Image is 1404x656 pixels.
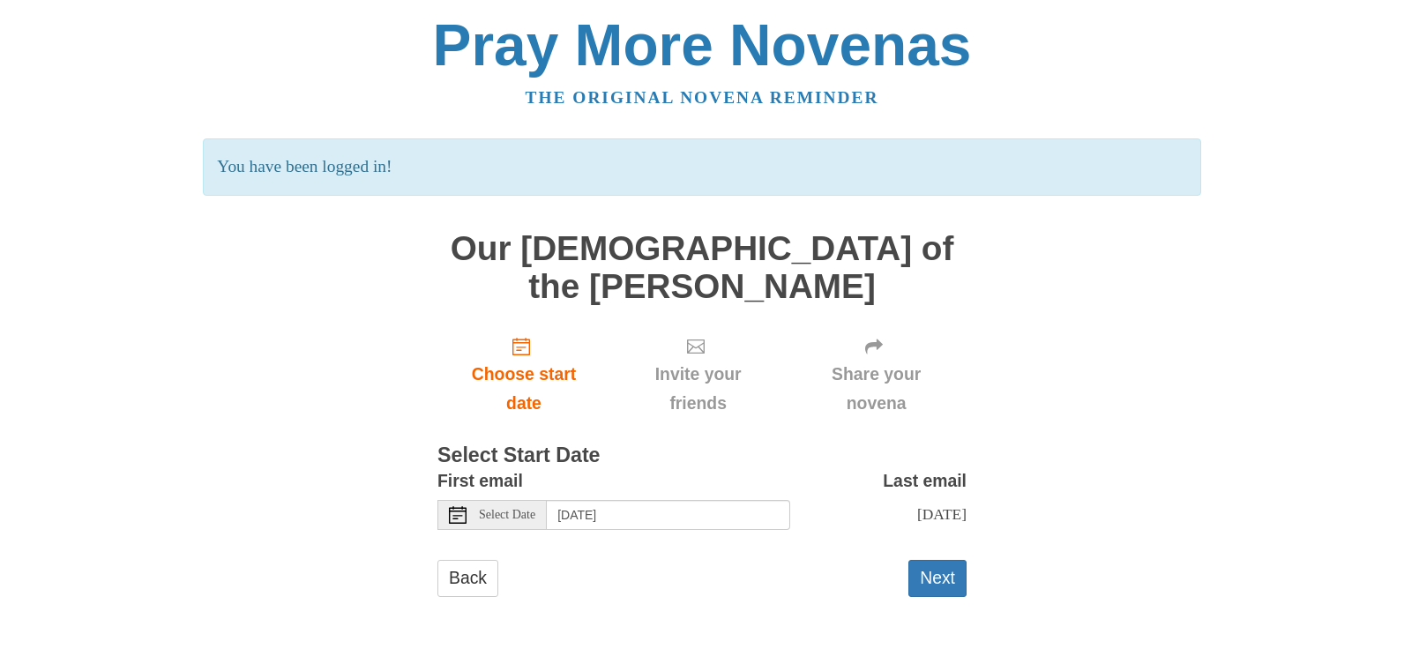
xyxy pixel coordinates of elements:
label: Last email [883,466,967,496]
a: The original novena reminder [526,88,879,107]
a: Pray More Novenas [433,12,972,78]
a: Back [437,560,498,596]
button: Next [908,560,967,596]
label: First email [437,466,523,496]
h3: Select Start Date [437,444,967,467]
span: Choose start date [455,360,593,418]
span: Invite your friends [628,360,768,418]
div: Click "Next" to confirm your start date first. [610,323,786,428]
span: Share your novena [803,360,949,418]
span: [DATE] [917,505,967,523]
p: You have been logged in! [203,138,1200,196]
span: Select Date [479,509,535,521]
a: Choose start date [437,323,610,428]
h1: Our [DEMOGRAPHIC_DATA] of the [PERSON_NAME] [437,230,967,305]
div: Click "Next" to confirm your start date first. [786,323,967,428]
